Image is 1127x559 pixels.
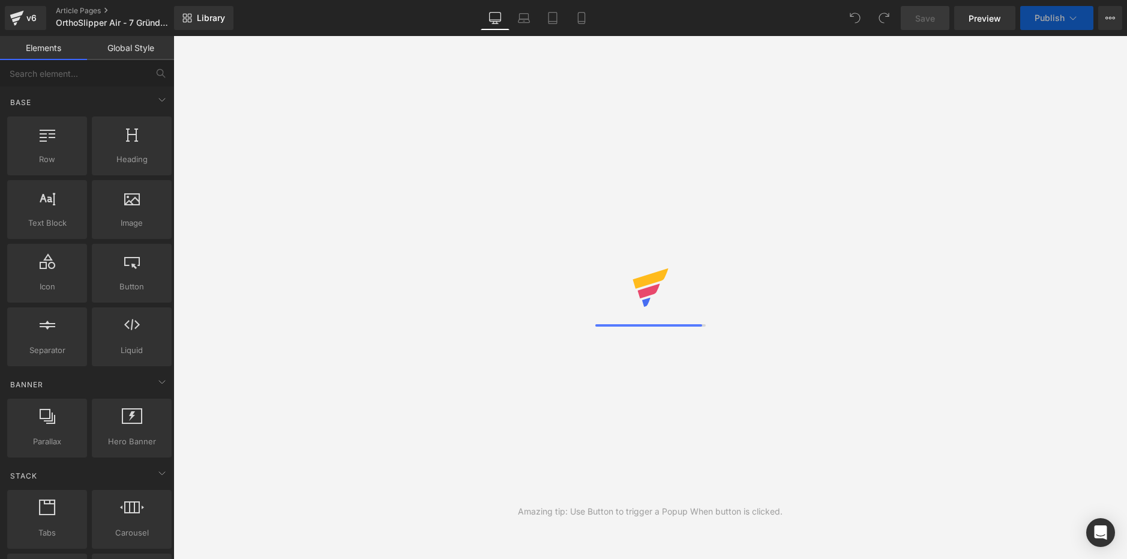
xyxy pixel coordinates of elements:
button: Redo [872,6,896,30]
span: Stack [9,470,38,482]
span: Publish [1035,13,1065,23]
a: Article Pages [56,6,194,16]
span: Hero Banner [95,435,168,448]
span: Liquid [95,344,168,357]
span: Separator [11,344,83,357]
span: Text Block [11,217,83,229]
a: v6 [5,6,46,30]
a: New Library [174,6,233,30]
span: Icon [11,280,83,293]
button: More [1098,6,1122,30]
span: Carousel [95,527,168,539]
button: Undo [843,6,867,30]
span: Library [197,13,225,23]
a: Preview [954,6,1015,30]
span: Parallax [11,435,83,448]
span: Tabs [11,527,83,539]
span: OrthoSlipper Air - 7 Gründe Adv [56,18,171,28]
a: Laptop [509,6,538,30]
span: Banner [9,379,44,390]
a: Desktop [481,6,509,30]
div: Open Intercom Messenger [1086,518,1115,547]
span: Row [11,153,83,166]
span: Save [915,12,935,25]
a: Mobile [567,6,596,30]
span: Base [9,97,32,108]
span: Heading [95,153,168,166]
div: Amazing tip: Use Button to trigger a Popup When button is clicked. [518,505,783,518]
span: Preview [969,12,1001,25]
a: Global Style [87,36,174,60]
button: Publish [1020,6,1093,30]
div: v6 [24,10,39,26]
span: Button [95,280,168,293]
span: Image [95,217,168,229]
a: Tablet [538,6,567,30]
